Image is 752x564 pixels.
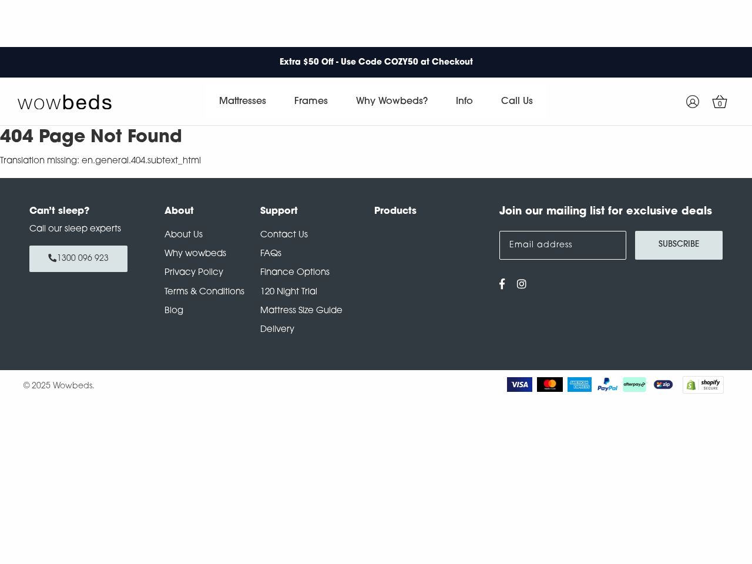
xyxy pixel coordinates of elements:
input: Email address [499,231,626,260]
a: View us on Facebook - opens in a new tab [499,280,505,291]
img: Shopify secure badge [683,376,724,394]
a: Terms & Conditions [164,288,244,297]
a: View us on Instagram - opens in a new tab [517,280,527,291]
img: Wow Beds Logo [18,93,112,110]
a: FAQs [260,250,281,258]
a: Frames [280,85,342,118]
img: PayPal Logo [596,377,619,392]
a: Privacy Policy [164,268,223,277]
a: Why Wowbeds? [342,85,442,118]
a: Blog [164,307,183,315]
div: © 2025 Wowbeds. [23,376,376,394]
a: 0 [705,87,734,116]
h4: Support [260,204,374,219]
button: Subscribe [635,231,723,260]
span: 0 [714,99,726,110]
a: Contact Us [260,231,308,240]
p: Call our sleep experts [29,223,135,237]
a: Extra $50 Off - Use Code COZY50 at Checkout [274,51,479,75]
a: Mattresses [205,85,280,118]
a: Info [442,85,487,118]
a: 1300 096 923 [29,246,127,272]
img: MasterCard Logo [537,377,563,392]
img: American Express Logo [568,377,592,392]
a: 120 Night Trial [260,288,317,297]
a: Call Us [487,85,547,118]
a: About Us [164,231,203,240]
img: Visa Logo [507,377,532,392]
a: Why wowbeds [164,250,226,258]
h4: Products [374,204,488,219]
img: AfterPay Logo [623,377,646,392]
h4: Can’t sleep? [29,204,135,219]
h4: Join our mailing list for exclusive deals [499,204,723,220]
h4: About [164,204,260,219]
img: ZipPay Logo [651,377,676,392]
a: Delivery [260,325,294,334]
a: Mattress Size Guide [260,307,343,315]
a: Finance Options [260,268,330,277]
